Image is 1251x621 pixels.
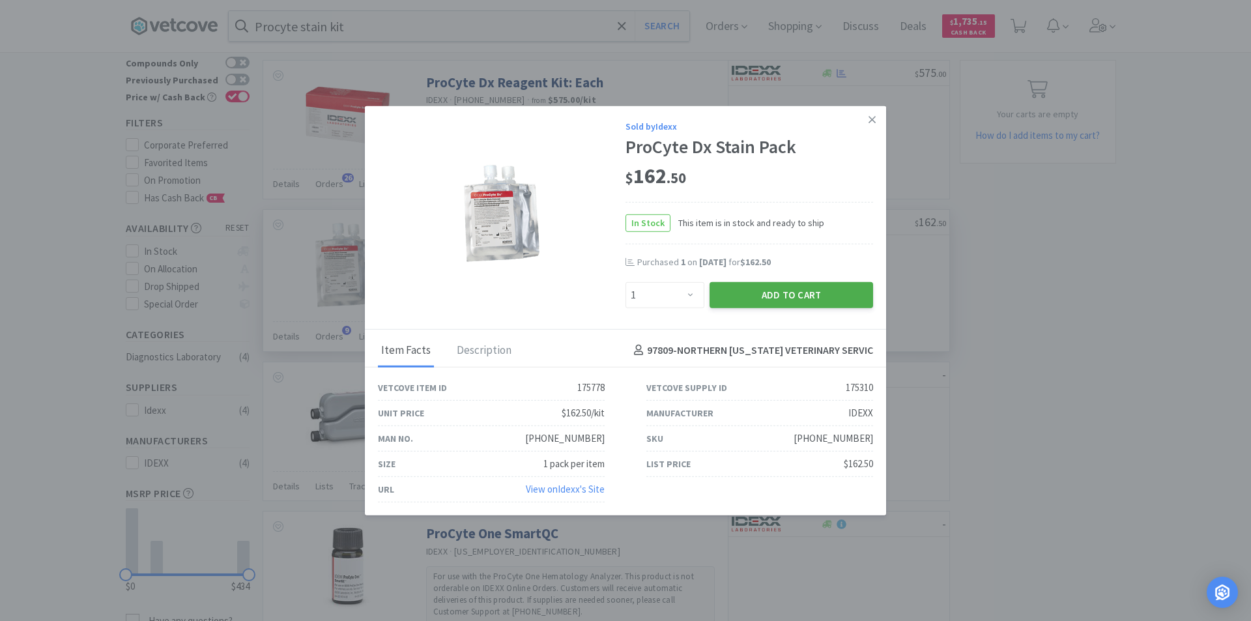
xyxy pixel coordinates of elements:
div: URL [378,482,394,496]
div: ProCyte Dx Stain Pack [625,136,873,158]
span: [DATE] [699,256,726,268]
div: 175778 [577,380,605,396]
div: IDEXX [848,405,873,421]
div: 1 pack per item [543,456,605,472]
span: $ [625,169,633,187]
div: SKU [646,431,663,445]
div: Open Intercom Messenger [1207,577,1238,608]
div: Unit Price [378,405,424,420]
span: This item is in stock and ready to ship [670,216,824,230]
span: 162 [625,163,686,189]
a: View onIdexx's Site [526,483,605,495]
div: [PHONE_NUMBER] [794,431,873,446]
div: Sold by Idexx [625,119,873,133]
div: Item Facts [378,334,434,367]
div: Manufacturer [646,405,713,420]
span: $162.50 [740,256,771,268]
div: Purchased on for [637,256,873,269]
div: List Price [646,456,691,470]
span: 1 [681,256,685,268]
div: [PHONE_NUMBER] [525,431,605,446]
div: 175310 [846,380,873,396]
div: $162.50/kit [562,405,605,421]
span: In Stock [626,215,670,231]
div: Vetcove Supply ID [646,380,727,394]
div: $162.50 [844,456,873,472]
h4: 97809 - NORTHERN [US_STATE] VETERINARY SERVIC [629,342,873,359]
button: Add to Cart [710,282,873,308]
div: Man No. [378,431,413,445]
img: 9a535ce47c37422aa7978b3dcc56c190_175310.png [453,164,551,262]
div: Size [378,456,395,470]
div: Vetcove Item ID [378,380,447,394]
span: . 50 [667,169,686,187]
div: Description [453,334,515,367]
